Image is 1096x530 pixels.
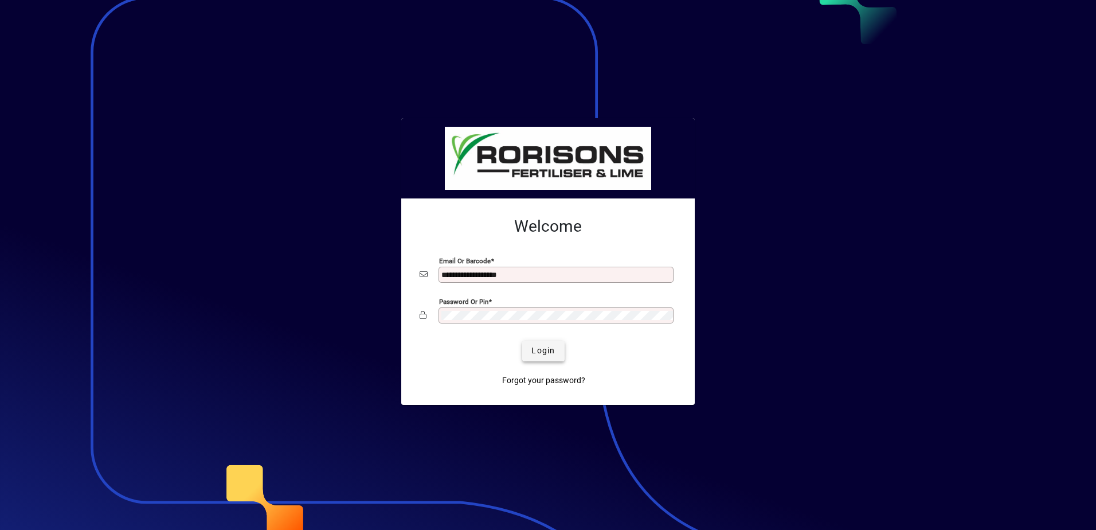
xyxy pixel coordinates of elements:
span: Forgot your password? [502,375,585,387]
span: Login [531,345,555,357]
h2: Welcome [420,217,676,236]
mat-label: Email or Barcode [439,256,491,264]
a: Forgot your password? [498,371,590,391]
button: Login [522,341,564,361]
mat-label: Password or Pin [439,297,488,305]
